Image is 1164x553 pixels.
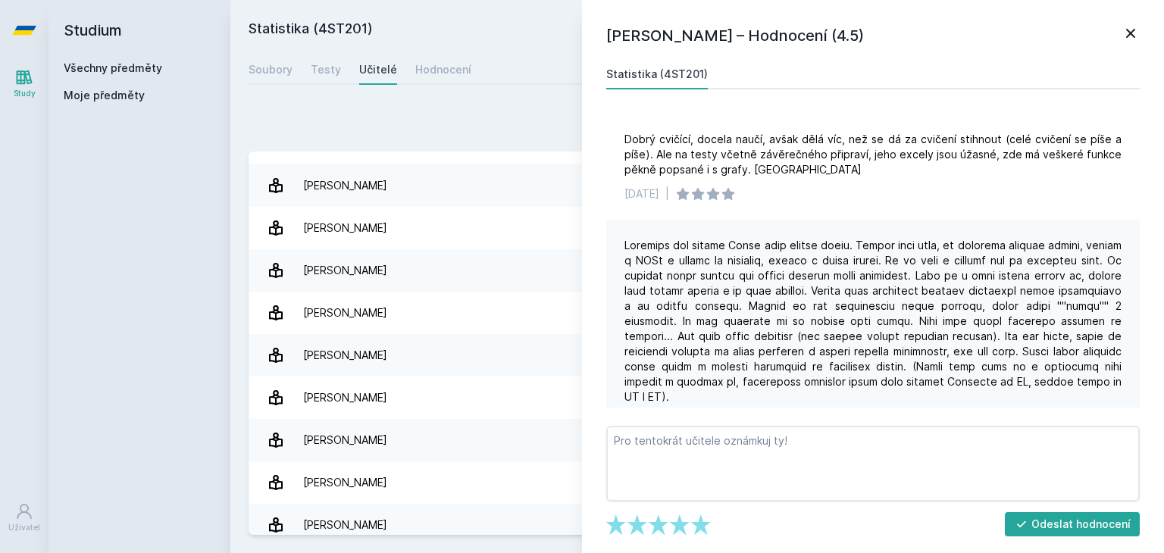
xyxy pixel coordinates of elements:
[249,207,1146,249] a: [PERSON_NAME] 3 hodnocení 4.0
[249,334,1146,376] a: [PERSON_NAME] 18 hodnocení 4.2
[303,255,387,286] div: [PERSON_NAME]
[249,55,293,85] a: Soubory
[249,419,1146,461] a: [PERSON_NAME] 2 hodnocení 5.0
[303,425,387,455] div: [PERSON_NAME]
[249,18,976,42] h2: Statistika (4ST201)
[624,132,1122,177] div: Dobrý cvičící, docela naučí, avšak dělá víc, než se dá za cvičení stihnout (celé cvičení se píše ...
[3,495,45,541] a: Uživatel
[249,461,1146,504] a: [PERSON_NAME] 5 hodnocení 4.6
[303,213,387,243] div: [PERSON_NAME]
[415,55,471,85] a: Hodnocení
[303,298,387,328] div: [PERSON_NAME]
[249,292,1146,334] a: [PERSON_NAME] 30 hodnocení 4.4
[3,61,45,107] a: Study
[303,510,387,540] div: [PERSON_NAME]
[303,340,387,370] div: [PERSON_NAME]
[64,61,162,74] a: Všechny předměty
[359,62,397,77] div: Učitelé
[249,164,1146,207] a: [PERSON_NAME] 2 hodnocení 5.0
[249,249,1146,292] a: [PERSON_NAME] 1 hodnocení 3.0
[311,55,341,85] a: Testy
[303,383,387,413] div: [PERSON_NAME]
[249,62,293,77] div: Soubory
[624,186,659,202] div: [DATE]
[1005,512,1141,536] button: Odeslat hodnocení
[415,62,471,77] div: Hodnocení
[14,88,36,99] div: Study
[249,376,1146,419] a: [PERSON_NAME] 4 hodnocení 4.5
[8,522,40,533] div: Uživatel
[249,504,1146,546] a: [PERSON_NAME] 12 hodnocení 3.7
[303,467,387,498] div: [PERSON_NAME]
[624,238,1122,405] div: Loremips dol sitame Conse adip elitse doeiu. Tempor inci utla, et dolorema aliquae admini, veniam...
[64,88,145,103] span: Moje předměty
[311,62,341,77] div: Testy
[303,170,387,201] div: [PERSON_NAME]
[359,55,397,85] a: Učitelé
[665,186,669,202] div: |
